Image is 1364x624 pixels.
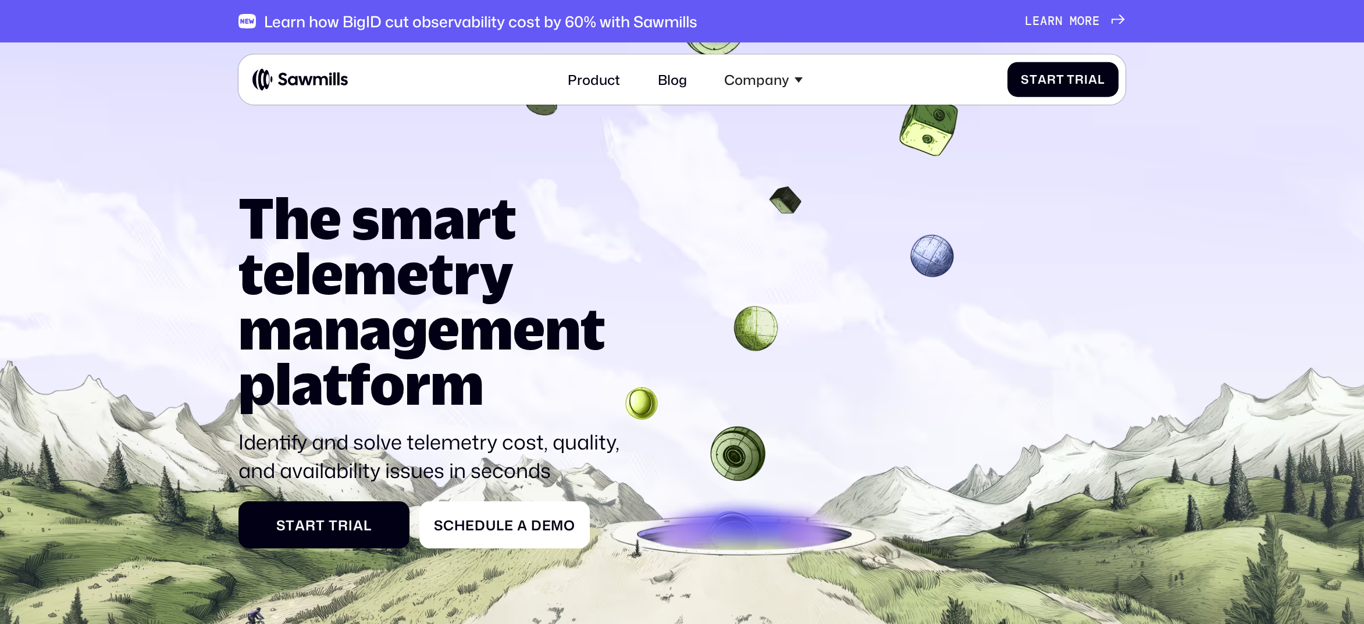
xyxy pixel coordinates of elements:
[1067,72,1075,87] span: T
[238,501,409,548] a: StartTrial
[419,501,590,548] a: ScheduleaDemo
[558,61,631,98] a: Product
[465,517,475,533] span: e
[238,191,634,412] h1: The smart telemetry management platform
[1070,14,1077,28] span: m
[338,517,348,533] span: r
[238,427,634,484] p: Identify and solve telemetry cost, quality, and availability issues in seconds
[443,517,454,533] span: c
[295,517,305,533] span: a
[551,517,564,533] span: m
[454,517,465,533] span: h
[286,517,295,533] span: t
[1075,72,1084,87] span: r
[504,517,514,533] span: e
[1055,14,1063,28] span: n
[1032,14,1040,28] span: e
[531,517,542,533] span: D
[1025,14,1125,28] a: Learnmore
[305,517,316,533] span: r
[1047,72,1056,87] span: r
[434,517,443,533] span: S
[1038,72,1047,87] span: a
[353,517,364,533] span: a
[564,517,575,533] span: o
[1040,14,1048,28] span: a
[364,517,372,533] span: l
[276,517,286,533] span: S
[1085,14,1092,28] span: r
[542,517,551,533] span: e
[1030,72,1038,87] span: t
[1056,72,1064,87] span: t
[348,517,353,533] span: i
[724,72,789,88] div: Company
[475,517,486,533] span: d
[1048,14,1055,28] span: r
[264,12,697,31] div: Learn how BigID cut observability cost by 60% with Sawmills
[1098,72,1105,87] span: l
[1077,14,1085,28] span: o
[1021,72,1030,87] span: S
[1088,72,1098,87] span: a
[329,517,338,533] span: T
[714,61,813,98] div: Company
[1092,14,1100,28] span: e
[1084,72,1088,87] span: i
[1007,62,1119,97] a: StartTrial
[496,517,504,533] span: l
[486,517,496,533] span: u
[647,61,697,98] a: Blog
[316,517,325,533] span: t
[1025,14,1032,28] span: L
[517,517,528,533] span: a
